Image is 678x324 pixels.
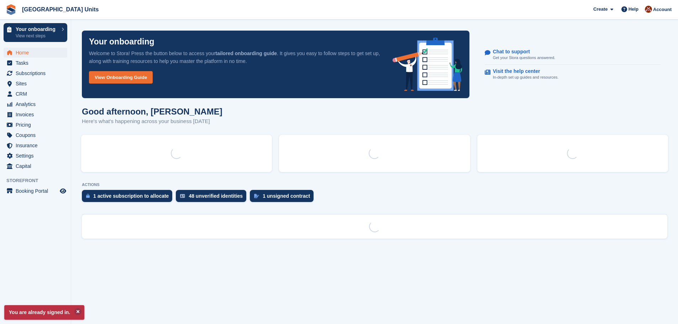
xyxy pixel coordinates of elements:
a: menu [4,48,67,58]
span: Storefront [6,177,71,184]
a: menu [4,58,67,68]
p: Get your Stora questions answered. [493,55,555,61]
p: In-depth set up guides and resources. [493,74,559,80]
a: menu [4,130,67,140]
a: Visit the help center In-depth set up guides and resources. [485,65,661,84]
img: Laura Clinnick [645,6,652,13]
span: Tasks [16,58,58,68]
p: Here's what's happening across your business [DATE] [82,117,222,126]
span: Subscriptions [16,68,58,78]
span: Booking Portal [16,186,58,196]
p: Your onboarding [89,38,154,46]
a: menu [4,140,67,150]
span: Insurance [16,140,58,150]
p: Welcome to Stora! Press the button below to access your . It gives you easy to follow steps to ge... [89,49,381,65]
span: Help [629,6,638,13]
span: Analytics [16,99,58,109]
span: Pricing [16,120,58,130]
span: Create [593,6,608,13]
div: 48 unverified identities [189,193,243,199]
strong: tailored onboarding guide [215,51,277,56]
a: menu [4,151,67,161]
span: Invoices [16,110,58,119]
img: active_subscription_to_allocate_icon-d502201f5373d7db506a760aba3b589e785aa758c864c3986d89f69b8ff3... [86,193,90,198]
img: contract_signature_icon-13c848040528278c33f63329250d36e43548de30e8caae1d1a13099fd9432cc5.svg [254,194,259,198]
a: 1 active subscription to allocate [82,190,176,206]
p: Visit the help center [493,68,553,74]
a: menu [4,120,67,130]
a: View Onboarding Guide [89,71,153,84]
span: Sites [16,79,58,89]
a: Preview store [59,187,67,195]
div: 1 unsigned contract [263,193,310,199]
span: Account [653,6,672,13]
a: menu [4,79,67,89]
a: menu [4,110,67,119]
a: 1 unsigned contract [250,190,317,206]
p: Your onboarding [16,27,58,32]
a: [GEOGRAPHIC_DATA] Units [19,4,101,15]
span: Home [16,48,58,58]
p: Chat to support [493,49,550,55]
a: menu [4,89,67,99]
h1: Good afternoon, [PERSON_NAME] [82,107,222,116]
span: Settings [16,151,58,161]
p: View next steps [16,33,58,39]
p: You are already signed in. [4,305,84,320]
img: onboarding-info-6c161a55d2c0e0a8cae90662b2fe09162a5109e8cc188191df67fb4f79e88e88.svg [393,38,462,91]
p: ACTIONS [82,182,667,187]
a: menu [4,68,67,78]
span: CRM [16,89,58,99]
span: Capital [16,161,58,171]
a: Chat to support Get your Stora questions answered. [485,45,661,65]
img: stora-icon-8386f47178a22dfd0bd8f6a31ec36ba5ce8667c1dd55bd0f319d3a0aa187defe.svg [6,4,16,15]
div: 1 active subscription to allocate [93,193,169,199]
span: Coupons [16,130,58,140]
img: verify_identity-adf6edd0f0f0b5bbfe63781bf79b02c33cf7c696d77639b501bdc392416b5a36.svg [180,194,185,198]
a: 48 unverified identities [176,190,250,206]
a: menu [4,99,67,109]
a: menu [4,161,67,171]
a: Your onboarding View next steps [4,23,67,42]
a: menu [4,186,67,196]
